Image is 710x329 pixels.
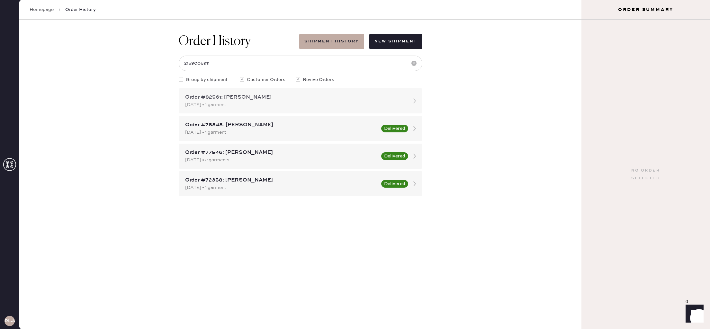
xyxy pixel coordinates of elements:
button: New Shipment [369,34,422,49]
button: Shipment History [299,34,364,49]
span: Group by shipment [186,76,228,83]
h3: Order Summary [581,6,710,13]
div: [DATE] • 1 garment [185,184,377,191]
h1: Order History [179,34,251,49]
div: [DATE] • 1 garment [185,101,404,108]
a: Homepage [30,6,54,13]
div: Order #77546: [PERSON_NAME] [185,149,377,156]
div: [DATE] • 2 garments [185,156,377,164]
div: Order #82561: [PERSON_NAME] [185,93,404,101]
span: Customer Orders [247,76,285,83]
button: Delivered [381,125,408,132]
div: Order #72358: [PERSON_NAME] [185,176,377,184]
iframe: Front Chat [679,300,707,328]
h3: RLJA [4,319,15,323]
div: [DATE] • 1 garment [185,129,377,136]
button: Delivered [381,152,408,160]
div: No order selected [631,167,660,182]
span: Order History [65,6,96,13]
span: Revive Orders [303,76,334,83]
button: Delivered [381,180,408,188]
input: Search by order number, customer name, email or phone number [179,56,422,71]
div: Order #78848: [PERSON_NAME] [185,121,377,129]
